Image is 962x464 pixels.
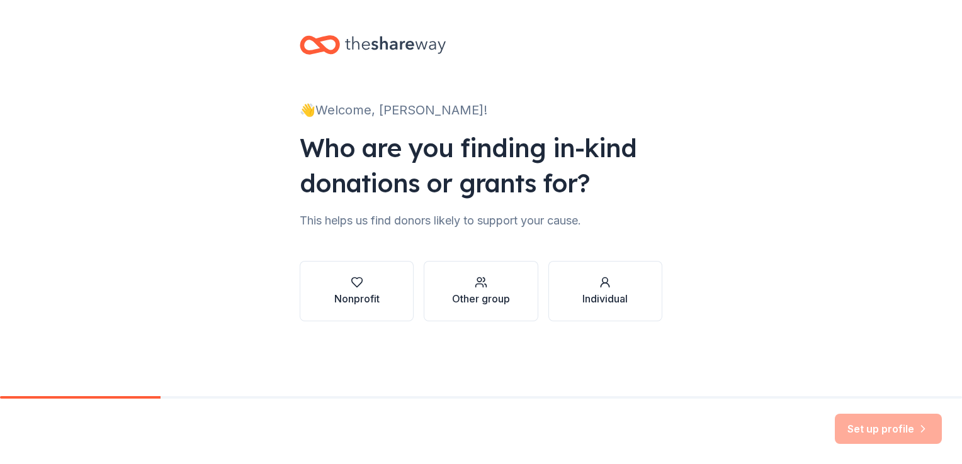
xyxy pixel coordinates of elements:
button: Individual [548,261,662,321]
div: Nonprofit [334,291,380,306]
div: 👋 Welcome, [PERSON_NAME]! [300,100,662,120]
div: This helps us find donors likely to support your cause. [300,211,662,231]
div: Individual [582,291,628,306]
button: Other group [424,261,538,321]
div: Other group [452,291,510,306]
button: Nonprofit [300,261,414,321]
div: Who are you finding in-kind donations or grants for? [300,130,662,201]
